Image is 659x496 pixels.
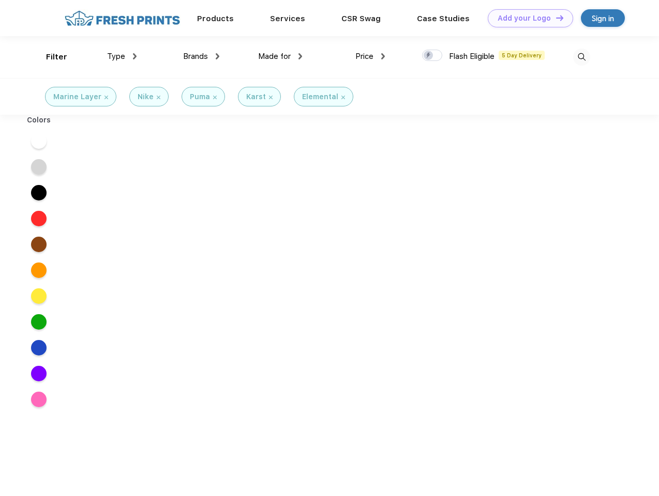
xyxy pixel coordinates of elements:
[341,14,381,23] a: CSR Swag
[46,51,67,63] div: Filter
[107,52,125,61] span: Type
[258,52,291,61] span: Made for
[62,9,183,27] img: fo%20logo%202.webp
[53,91,101,102] div: Marine Layer
[592,12,614,24] div: Sign in
[246,91,266,102] div: Karst
[302,91,338,102] div: Elemental
[213,96,217,99] img: filter_cancel.svg
[157,96,160,99] img: filter_cancel.svg
[197,14,234,23] a: Products
[133,53,137,59] img: dropdown.png
[381,53,385,59] img: dropdown.png
[581,9,625,27] a: Sign in
[270,14,305,23] a: Services
[355,52,373,61] span: Price
[499,51,545,60] span: 5 Day Delivery
[341,96,345,99] img: filter_cancel.svg
[498,14,551,23] div: Add your Logo
[183,52,208,61] span: Brands
[556,15,563,21] img: DT
[19,115,59,126] div: Colors
[190,91,210,102] div: Puma
[449,52,495,61] span: Flash Eligible
[104,96,108,99] img: filter_cancel.svg
[138,91,154,102] div: Nike
[269,96,273,99] img: filter_cancel.svg
[573,49,590,66] img: desktop_search.svg
[216,53,219,59] img: dropdown.png
[298,53,302,59] img: dropdown.png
